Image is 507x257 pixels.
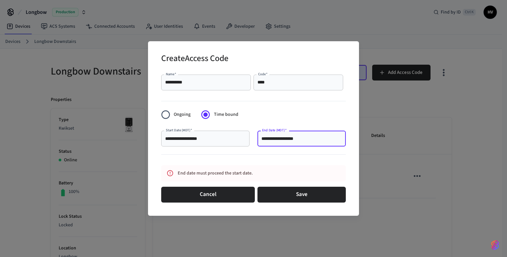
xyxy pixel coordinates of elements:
label: Name [166,72,176,77]
label: Code [258,72,268,77]
label: End Date (MDT) [262,128,286,133]
button: Cancel [161,187,255,203]
input: Choose date, selected date is Sep 26, 2025 [261,135,342,142]
label: Start Date (MDT) [166,128,192,133]
div: End date must proceed the start date. [178,167,317,179]
span: Ongoing [174,111,191,118]
input: Choose date, selected date is Sep 22, 2025 [165,135,246,142]
h2: Create Access Code [161,49,228,69]
button: Save [257,187,346,203]
img: SeamLogoGradient.69752ec5.svg [491,240,499,250]
span: Time bound [214,111,238,118]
